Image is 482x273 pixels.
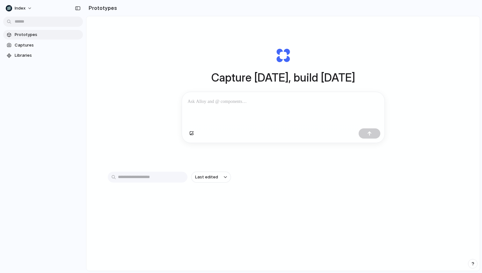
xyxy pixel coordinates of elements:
h1: Capture [DATE], build [DATE] [211,69,355,86]
button: Index [3,3,35,13]
a: Libraries [3,51,83,60]
h2: Prototypes [86,4,117,12]
span: Libraries [15,52,80,59]
span: Last edited [195,174,218,180]
span: Index [15,5,26,11]
span: Prototypes [15,32,80,38]
span: Captures [15,42,80,48]
button: Last edited [191,172,231,183]
a: Captures [3,40,83,50]
a: Prototypes [3,30,83,40]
